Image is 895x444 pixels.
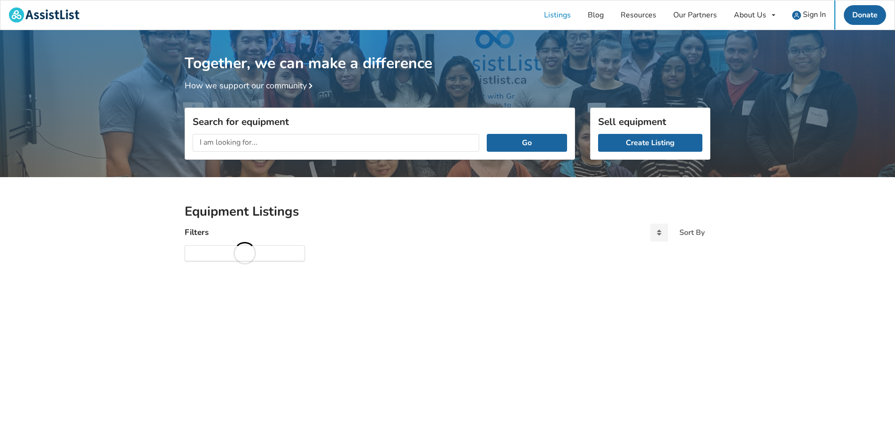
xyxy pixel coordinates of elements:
[679,229,705,236] div: Sort By
[734,11,766,19] div: About Us
[193,116,567,128] h3: Search for equipment
[612,0,665,30] a: Resources
[185,203,710,220] h2: Equipment Listings
[598,134,702,152] a: Create Listing
[185,30,710,73] h1: Together, we can make a difference
[803,9,826,20] span: Sign In
[598,116,702,128] h3: Sell equipment
[185,80,316,91] a: How we support our community
[487,134,567,152] button: Go
[784,0,834,30] a: user icon Sign In
[792,11,801,20] img: user icon
[9,8,79,23] img: assistlist-logo
[185,227,209,238] h4: Filters
[844,5,886,25] a: Donate
[579,0,612,30] a: Blog
[665,0,725,30] a: Our Partners
[536,0,579,30] a: Listings
[193,134,479,152] input: I am looking for...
